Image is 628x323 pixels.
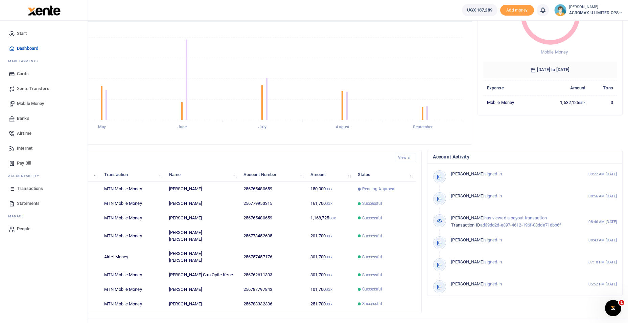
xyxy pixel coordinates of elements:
a: Statements [5,196,82,211]
th: Amount: activate to sort column ascending [306,167,354,182]
li: Wallet ballance [459,4,500,16]
span: Successful [362,233,382,239]
p: signed-in [451,171,575,178]
span: Airtime [17,130,31,137]
td: Airtel Money [100,246,165,267]
td: 150,000 [306,182,354,196]
td: [PERSON_NAME] Can Opite Kene [165,268,240,282]
td: [PERSON_NAME] [165,297,240,311]
iframe: Intercom live chat [605,300,621,316]
tspan: September [413,125,433,130]
a: Dashboard [5,41,82,56]
small: UGX [579,101,585,105]
span: Successful [362,301,382,307]
a: UGX 187,289 [462,4,497,16]
td: MTN Mobile Money [100,182,165,196]
td: 1,532,125 [538,95,589,109]
small: 09:22 AM [DATE] [588,171,617,177]
a: Start [5,26,82,41]
h4: Recent Transactions [31,154,390,161]
span: Start [17,30,27,37]
th: Account Number: activate to sort column ascending [240,167,307,182]
span: Banks [17,115,29,122]
th: Transaction: activate to sort column ascending [100,167,165,182]
img: profile-user [554,4,566,16]
span: Successful [362,200,382,207]
td: MTN Mobile Money [100,196,165,211]
li: M [5,56,82,66]
span: Pay Bill [17,160,31,167]
span: ake Payments [11,59,38,64]
tspan: August [336,125,349,130]
span: Transactions [17,185,43,192]
td: 256762611303 [240,268,307,282]
span: anage [11,214,24,219]
span: [PERSON_NAME] [451,171,484,176]
small: UGX [329,216,336,220]
small: [PERSON_NAME] [569,4,623,10]
small: UGX [326,273,332,277]
small: 08:43 AM [DATE] [588,237,617,243]
td: 256783332336 [240,297,307,311]
td: MTN Mobile Money [100,268,165,282]
li: Toup your wallet [500,5,534,16]
span: Successful [362,272,382,278]
h4: Account Activity [433,153,617,160]
span: Transaction ID [451,222,480,228]
td: 256787797843 [240,282,307,297]
small: UGX [326,288,332,292]
span: [PERSON_NAME] [451,281,484,286]
span: Successful [362,286,382,292]
span: Xente Transfers [17,85,49,92]
tspan: June [178,125,187,130]
span: Add money [500,5,534,16]
td: [PERSON_NAME] [165,196,240,211]
td: 1,168,725 [306,211,354,225]
p: signed-in [451,193,575,200]
td: Mobile Money [483,95,538,109]
span: UGX 187,289 [467,7,492,14]
a: People [5,221,82,236]
span: Mobile Money [17,100,44,107]
p: signed-in [451,259,575,266]
small: UGX [326,202,332,206]
th: Amount [538,81,589,95]
span: Statements [17,200,40,207]
td: MTN Mobile Money [100,282,165,297]
span: AGROMAX U LIMITED OPS [569,10,623,16]
p: has viewed a payout transaction ad39dd2d-e397-4612-196f-08dde71dbb6f [451,215,575,229]
small: 07:18 PM [DATE] [588,259,617,265]
a: profile-user [PERSON_NAME] AGROMAX U LIMITED OPS [554,4,623,16]
li: Ac [5,171,82,181]
td: [PERSON_NAME] [165,211,240,225]
td: 301,700 [306,246,354,267]
a: View all [395,153,416,162]
small: 05:52 PM [DATE] [588,281,617,287]
a: Mobile Money [5,96,82,111]
a: Add money [500,7,534,12]
th: Name: activate to sort column ascending [165,167,240,182]
a: Internet [5,141,82,156]
td: 161,700 [306,196,354,211]
a: logo-small logo-large logo-large [27,7,61,13]
li: M [5,211,82,221]
td: MTN Mobile Money [100,211,165,225]
span: Internet [17,145,32,152]
td: 3 [589,95,617,109]
td: 251,700 [306,297,354,311]
span: Cards [17,70,29,77]
span: Successful [362,215,382,221]
td: 256765480659 [240,182,307,196]
td: 101,700 [306,282,354,297]
td: 201,700 [306,225,354,246]
td: [PERSON_NAME] [PERSON_NAME] [165,246,240,267]
th: Txns [589,81,617,95]
a: Airtime [5,126,82,141]
span: [PERSON_NAME] [451,259,484,264]
td: MTN Mobile Money [100,225,165,246]
span: People [17,225,30,232]
th: Status: activate to sort column ascending [354,167,416,182]
td: 256757457176 [240,246,307,267]
span: Dashboard [17,45,38,52]
p: signed-in [451,237,575,244]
